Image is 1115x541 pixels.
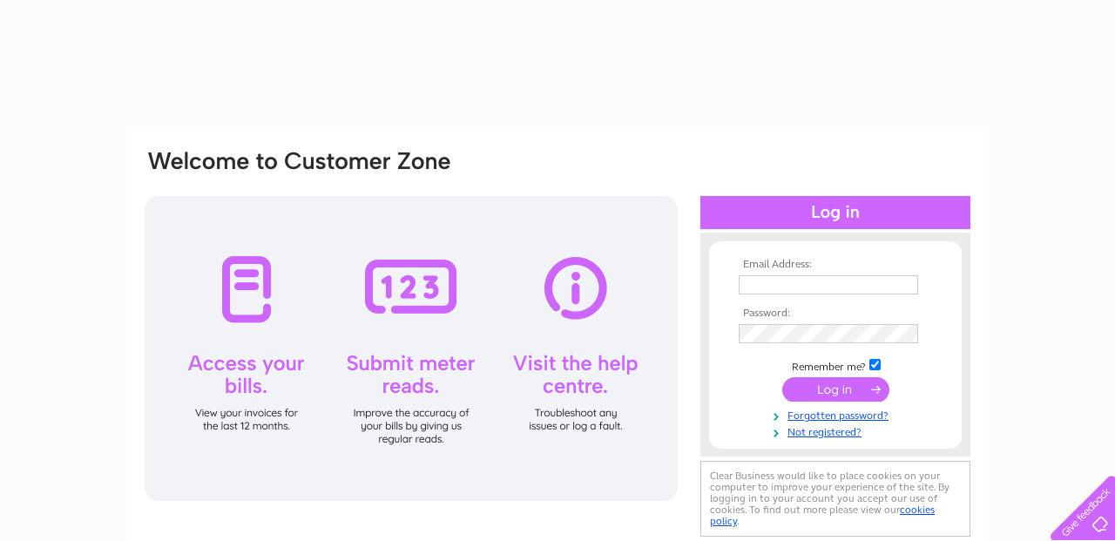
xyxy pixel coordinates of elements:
[739,423,936,439] a: Not registered?
[710,504,935,527] a: cookies policy
[700,461,970,537] div: Clear Business would like to place cookies on your computer to improve your experience of the sit...
[739,406,936,423] a: Forgotten password?
[734,356,936,374] td: Remember me?
[734,308,936,320] th: Password:
[734,259,936,271] th: Email Address:
[782,377,889,402] input: Submit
